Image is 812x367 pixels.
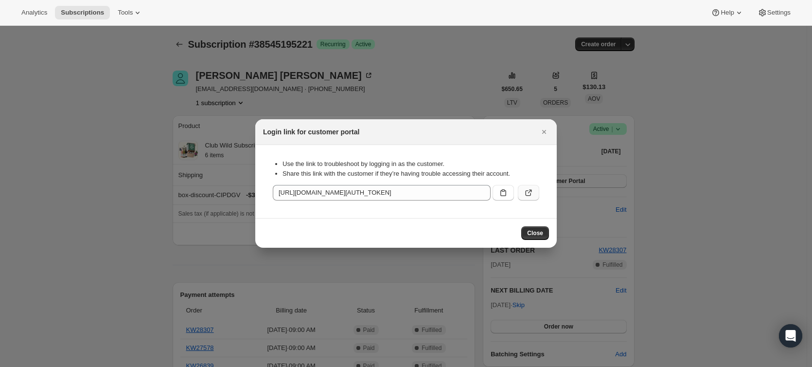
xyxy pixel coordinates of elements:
[118,9,133,17] span: Tools
[282,169,539,179] li: Share this link with the customer if they’re having trouble accessing their account.
[752,6,796,19] button: Settings
[21,9,47,17] span: Analytics
[537,125,551,139] button: Close
[263,127,359,137] h2: Login link for customer portal
[779,324,802,348] div: Open Intercom Messenger
[767,9,791,17] span: Settings
[705,6,749,19] button: Help
[112,6,148,19] button: Tools
[16,6,53,19] button: Analytics
[55,6,110,19] button: Subscriptions
[61,9,104,17] span: Subscriptions
[721,9,734,17] span: Help
[282,159,539,169] li: Use the link to troubleshoot by logging in as the customer.
[527,229,543,237] span: Close
[521,226,549,240] button: Close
